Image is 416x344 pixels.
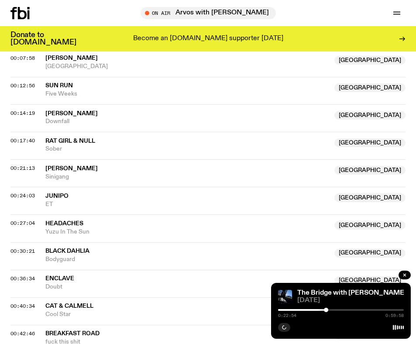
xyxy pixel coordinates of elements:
[10,304,35,309] button: 00:40:34
[10,56,35,61] button: 00:07:58
[45,255,329,264] span: Bodyguard
[10,249,35,254] button: 00:30:21
[10,276,35,281] button: 00:36:34
[297,289,406,296] a: The Bridge with [PERSON_NAME]
[45,165,98,172] span: [PERSON_NAME]
[10,221,35,226] button: 00:27:04
[334,138,406,147] span: [GEOGRAPHIC_DATA]
[10,82,35,89] span: 00:12:56
[45,173,329,181] span: Sinigang
[45,117,329,126] span: Downfall
[45,193,69,199] span: Junipo
[10,138,35,143] button: 00:17:40
[45,248,89,254] span: Black Dahlia
[141,7,276,19] button: On AirArvos with [PERSON_NAME]
[10,193,35,198] button: 00:24:03
[10,137,35,144] span: 00:17:40
[45,330,100,337] span: Breakfast Road
[10,248,35,255] span: 00:30:21
[10,31,76,46] h3: Donate to [DOMAIN_NAME]
[10,111,35,116] button: 00:14:19
[10,330,35,337] span: 00:42:46
[334,193,406,202] span: [GEOGRAPHIC_DATA]
[45,90,329,98] span: Five Weeks
[45,145,329,153] span: Sober
[10,55,35,62] span: 00:07:58
[45,283,329,291] span: Doubt
[385,313,404,318] span: 0:59:58
[334,276,406,285] span: [GEOGRAPHIC_DATA]
[297,297,404,304] span: [DATE]
[10,165,35,172] span: 00:21:13
[45,200,329,209] span: ET
[10,166,35,171] button: 00:21:13
[10,275,35,282] span: 00:36:34
[45,220,83,227] span: Headaches
[45,138,95,144] span: rat girl & NULL
[45,310,329,319] span: Cool Star
[45,275,74,282] span: Enclave
[10,83,35,88] button: 00:12:56
[278,313,296,318] span: 0:22:54
[133,35,283,43] p: Become an [DOMAIN_NAME] supporter [DATE]
[334,56,406,65] span: [GEOGRAPHIC_DATA]
[10,110,35,117] span: 00:14:19
[45,62,329,71] span: [GEOGRAPHIC_DATA]
[278,290,292,304] img: People climb Sydney's Harbour Bridge
[45,55,98,61] span: [PERSON_NAME]
[45,110,98,117] span: [PERSON_NAME]
[334,166,406,175] span: [GEOGRAPHIC_DATA]
[45,83,73,89] span: Sun Run
[45,228,329,236] span: Yuzu In The Sun
[334,83,406,92] span: [GEOGRAPHIC_DATA]
[10,220,35,227] span: 00:27:04
[10,303,35,310] span: 00:40:34
[45,303,93,309] span: Cat & Calmell
[334,221,406,230] span: [GEOGRAPHIC_DATA]
[10,192,35,199] span: 00:24:03
[334,111,406,120] span: [GEOGRAPHIC_DATA]
[334,249,406,258] span: [GEOGRAPHIC_DATA]
[10,331,35,336] button: 00:42:46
